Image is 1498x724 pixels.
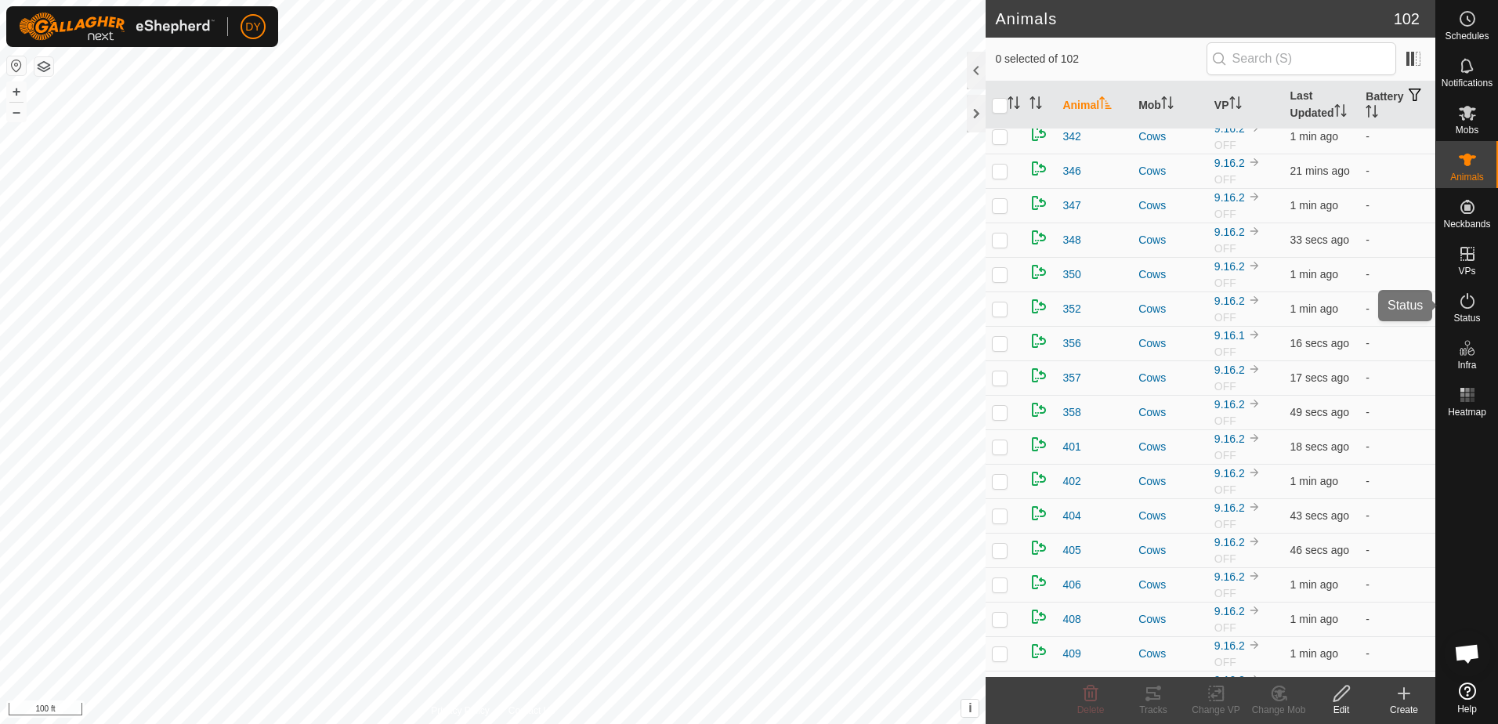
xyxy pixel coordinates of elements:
a: Privacy Policy [431,704,490,718]
span: Notifications [1442,78,1493,88]
span: 352 [1062,301,1080,317]
img: to [1248,363,1261,375]
button: + [7,82,26,101]
span: Status [1453,313,1480,323]
div: Cows [1138,266,1202,283]
span: OFF [1214,311,1236,324]
img: to [1248,328,1261,341]
img: to [1248,570,1261,582]
p-sorticon: Activate to sort [1229,99,1242,111]
img: returning on [1029,194,1048,212]
img: returning on [1029,538,1048,557]
a: 9.16.2 [1214,295,1245,307]
span: 16 Sept 2025, 4:53 pm [1290,233,1350,246]
input: Search (S) [1207,42,1396,75]
span: 342 [1062,129,1080,145]
a: Help [1436,676,1498,720]
span: OFF [1214,346,1236,358]
img: returning on [1029,504,1048,523]
span: Schedules [1445,31,1489,41]
span: 16 Sept 2025, 4:52 pm [1290,130,1338,143]
span: 409 [1062,646,1080,662]
span: OFF [1214,414,1236,427]
div: Cows [1138,542,1202,559]
span: 16 Sept 2025, 4:53 pm [1290,371,1350,384]
div: Change Mob [1247,703,1310,717]
div: Cows [1138,370,1202,386]
span: 16 Sept 2025, 4:53 pm [1290,509,1350,522]
img: returning on [1029,607,1048,626]
a: 9.16.2 [1214,674,1245,686]
span: OFF [1214,242,1236,255]
div: Open chat [1444,630,1491,677]
span: 16 Sept 2025, 4:53 pm [1290,613,1338,625]
span: 357 [1062,370,1080,386]
a: 9.16.2 [1214,605,1245,617]
img: to [1248,466,1261,479]
button: – [7,103,26,121]
span: OFF [1214,552,1236,565]
span: Delete [1077,704,1105,715]
img: returning on [1029,573,1048,592]
span: 16 Sept 2025, 4:53 pm [1290,406,1350,418]
img: to [1248,397,1261,410]
td: - [1359,291,1435,326]
a: 9.16.2 [1214,639,1245,652]
img: returning on [1029,400,1048,419]
span: Mobs [1456,125,1478,135]
a: 9.16.2 [1214,260,1245,273]
div: Cows [1138,129,1202,145]
img: returning on [1029,262,1048,281]
span: OFF [1214,587,1236,599]
img: to [1248,501,1261,513]
span: VPs [1458,266,1475,276]
span: 350 [1062,266,1080,283]
td: - [1359,360,1435,395]
span: 16 Sept 2025, 4:53 pm [1290,544,1350,556]
span: 16 Sept 2025, 4:53 pm [1290,647,1338,660]
a: 9.16.2 [1214,157,1245,169]
span: 102 [1394,7,1420,31]
div: Cows [1138,508,1202,524]
a: 9.16.2 [1214,570,1245,583]
th: VP [1208,81,1284,129]
td: - [1359,119,1435,154]
th: Animal [1056,81,1132,129]
span: 405 [1062,542,1080,559]
button: Map Layers [34,57,53,76]
div: Cows [1138,232,1202,248]
span: 356 [1062,335,1080,352]
span: 16 Sept 2025, 4:52 pm [1290,199,1338,212]
td: - [1359,533,1435,567]
span: OFF [1214,449,1236,462]
div: Change VP [1185,703,1247,717]
span: 16 Sept 2025, 4:52 pm [1290,268,1338,281]
img: to [1248,294,1261,306]
div: Edit [1310,703,1373,717]
td: - [1359,429,1435,464]
img: to [1248,259,1261,272]
span: OFF [1214,518,1236,530]
td: - [1359,498,1435,533]
img: to [1248,156,1261,168]
span: Animals [1450,172,1484,182]
span: OFF [1214,380,1236,393]
span: 16 Sept 2025, 4:53 pm [1290,337,1350,349]
img: returning on [1029,435,1048,454]
span: Neckbands [1443,219,1490,229]
img: returning on [1029,297,1048,316]
img: returning on [1029,331,1048,350]
p-sorticon: Activate to sort [1008,99,1020,111]
button: Reset Map [7,56,26,75]
a: 9.16.2 [1214,501,1245,514]
div: Cows [1138,473,1202,490]
a: 9.16.2 [1214,122,1245,135]
img: Gallagher Logo [19,13,215,41]
td: - [1359,602,1435,636]
td: - [1359,154,1435,188]
span: Infra [1457,360,1476,370]
div: Cows [1138,197,1202,214]
a: 9.16.2 [1214,433,1245,445]
span: 16 Sept 2025, 4:33 pm [1290,165,1350,177]
a: 9.16.2 [1214,467,1245,480]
